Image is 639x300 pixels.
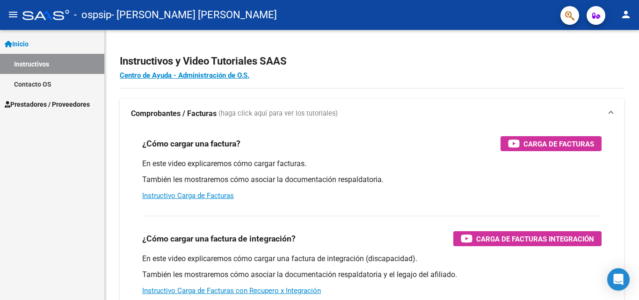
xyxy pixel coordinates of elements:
[476,233,594,245] span: Carga de Facturas Integración
[142,254,602,264] p: En este video explicaremos cómo cargar una factura de integración (discapacidad).
[453,231,602,246] button: Carga de Facturas Integración
[620,9,632,20] mat-icon: person
[523,138,594,150] span: Carga de Facturas
[142,159,602,169] p: En este video explicaremos cómo cargar facturas.
[142,175,602,185] p: También les mostraremos cómo asociar la documentación respaldatoria.
[142,232,296,245] h3: ¿Cómo cargar una factura de integración?
[142,270,602,280] p: También les mostraremos cómo asociar la documentación respaldatoria y el legajo del afiliado.
[218,109,338,119] span: (haga click aquí para ver los tutoriales)
[501,136,602,151] button: Carga de Facturas
[607,268,630,291] div: Open Intercom Messenger
[142,286,321,295] a: Instructivo Carga de Facturas con Recupero x Integración
[74,5,111,25] span: - ospsip
[5,99,90,110] span: Prestadores / Proveedores
[120,99,624,129] mat-expansion-panel-header: Comprobantes / Facturas (haga click aquí para ver los tutoriales)
[131,109,217,119] strong: Comprobantes / Facturas
[142,191,234,200] a: Instructivo Carga de Facturas
[111,5,277,25] span: - [PERSON_NAME] [PERSON_NAME]
[7,9,19,20] mat-icon: menu
[120,71,249,80] a: Centro de Ayuda - Administración de O.S.
[120,52,624,70] h2: Instructivos y Video Tutoriales SAAS
[5,39,29,49] span: Inicio
[142,137,240,150] h3: ¿Cómo cargar una factura?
